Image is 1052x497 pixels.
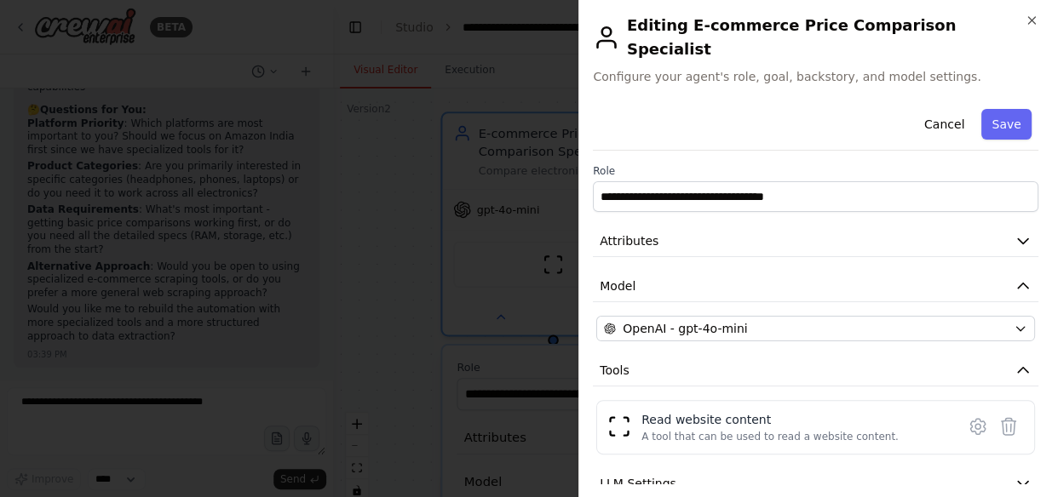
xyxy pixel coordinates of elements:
h2: Editing E-commerce Price Comparison Specialist [593,14,1038,61]
label: Role [593,164,1038,178]
button: Configure tool [963,411,993,442]
span: Configure your agent's role, goal, backstory, and model settings. [593,68,1038,85]
span: Attributes [600,232,658,249]
span: LLM Settings [600,475,676,492]
span: OpenAI - gpt-4o-mini [623,320,747,337]
button: Model [593,271,1038,302]
div: A tool that can be used to read a website content. [641,430,899,443]
img: ScrapeWebsiteTool [607,414,631,438]
div: Read website content [641,411,899,428]
button: Tools [593,355,1038,386]
button: Delete tool [993,411,1024,442]
button: Save [982,109,1032,140]
button: Cancel [914,109,974,140]
button: OpenAI - gpt-4o-mini [596,316,1035,341]
button: Attributes [593,226,1038,257]
span: Model [600,277,635,294]
span: Tools [600,362,629,379]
